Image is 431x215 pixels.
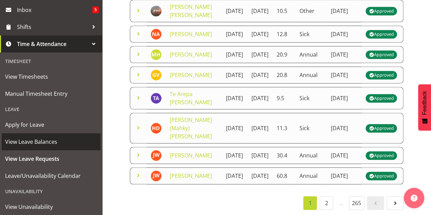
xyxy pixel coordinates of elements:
[369,71,394,79] div: Approved
[327,167,362,184] td: [DATE]
[327,147,362,164] td: [DATE]
[170,90,212,106] a: Te Arepa [PERSON_NAME]
[151,123,161,134] img: harmanpreet-dhillon10098.jpg
[222,167,247,184] td: [DATE]
[170,3,212,19] a: [PERSON_NAME] [PERSON_NAME]
[17,39,89,49] span: Time & Attendance
[5,120,97,130] span: Apply for Leave
[369,30,394,38] div: Approved
[5,137,97,147] span: View Leave Balances
[151,170,161,181] img: john-walters8189.jpg
[2,54,101,68] div: Timesheet
[295,87,327,109] td: Sick
[273,147,295,164] td: 30.4
[295,113,327,143] td: Sick
[369,7,394,15] div: Approved
[273,66,295,83] td: 20.8
[170,30,212,38] a: [PERSON_NAME]
[369,151,394,159] div: Approved
[327,113,362,143] td: [DATE]
[5,89,97,99] span: Manual Timesheet Entry
[273,87,295,109] td: 9.5
[151,5,161,16] img: fraser-stephens867d80d0bdf85d5522d0368dc062b50c.png
[369,124,394,132] div: Approved
[247,167,273,184] td: [DATE]
[2,116,101,133] a: Apply for Leave
[295,66,327,83] td: Annual
[5,171,97,181] span: Leave/Unavailability Calendar
[2,150,101,167] a: View Leave Requests
[92,6,99,13] span: 5
[170,51,212,58] a: [PERSON_NAME]
[170,152,212,159] a: [PERSON_NAME]
[2,102,101,116] div: Leave
[247,113,273,143] td: [DATE]
[369,172,394,180] div: Approved
[222,66,247,83] td: [DATE]
[295,167,327,184] td: Annual
[222,147,247,164] td: [DATE]
[247,26,273,43] td: [DATE]
[5,154,97,164] span: View Leave Requests
[273,26,295,43] td: 12.8
[151,70,161,80] img: grant-vercoe10297.jpg
[17,5,92,15] span: Inbox
[17,22,89,32] span: Shifts
[369,50,394,59] div: Approved
[2,85,101,102] a: Manual Timesheet Entry
[411,195,417,201] img: help-xxl-2.png
[369,94,394,102] div: Approved
[5,202,97,212] span: View Unavailability
[349,196,364,210] a: 265
[170,172,212,180] a: [PERSON_NAME]
[5,72,97,82] span: View Timesheets
[2,133,101,150] a: View Leave Balances
[151,49,161,60] img: mark-himiona11697.jpg
[151,29,161,40] img: nick-adlington9996.jpg
[327,26,362,43] td: [DATE]
[418,84,431,130] button: Feedback - Show survey
[247,66,273,83] td: [DATE]
[327,46,362,63] td: [DATE]
[151,93,161,104] img: te-arepa-wano11256.jpg
[295,26,327,43] td: Sick
[151,150,161,161] img: john-walters8189.jpg
[247,147,273,164] td: [DATE]
[295,147,327,164] td: Annual
[2,68,101,85] a: View Timesheets
[327,87,362,109] td: [DATE]
[320,196,333,210] a: 2
[247,46,273,63] td: [DATE]
[295,46,327,63] td: Annual
[2,167,101,184] a: Leave/Unavailability Calendar
[222,113,247,143] td: [DATE]
[222,46,247,63] td: [DATE]
[327,66,362,83] td: [DATE]
[2,184,101,198] div: Unavailability
[247,87,273,109] td: [DATE]
[273,113,295,143] td: 11.3
[273,46,295,63] td: 20.9
[421,91,428,115] span: Feedback
[273,167,295,184] td: 60.8
[222,26,247,43] td: [DATE]
[170,116,212,140] a: [PERSON_NAME] (Mahky) [PERSON_NAME]
[222,87,247,109] td: [DATE]
[170,71,212,79] a: [PERSON_NAME]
